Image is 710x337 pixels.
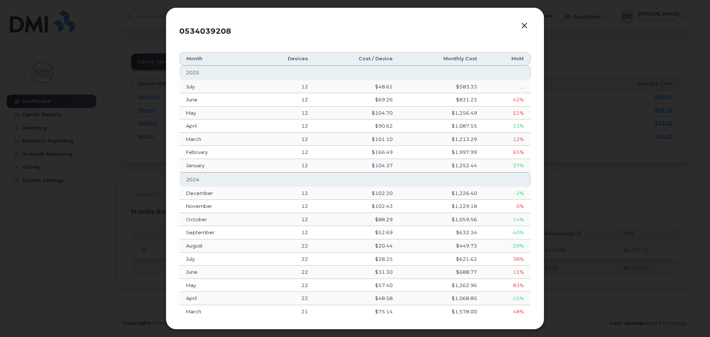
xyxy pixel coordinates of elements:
td: September [179,226,254,239]
div: 11% [490,269,524,276]
td: $28.25 [315,253,399,266]
td: $52.69 [315,226,399,239]
td: $20.44 [315,239,399,253]
td: $688.77 [399,266,484,279]
td: 12 [254,226,315,239]
td: July [179,253,254,266]
td: 22 [254,253,315,266]
div: -29% [490,242,524,249]
td: 22 [254,239,315,253]
td: $449.73 [399,239,484,253]
div: -40% [490,229,524,236]
td: $632.34 [399,226,484,239]
td: 22 [254,266,315,279]
td: August [179,239,254,253]
td: $31.30 [315,266,399,279]
td: June [179,266,254,279]
div: 38% [490,256,524,263]
td: $621.62 [399,253,484,266]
